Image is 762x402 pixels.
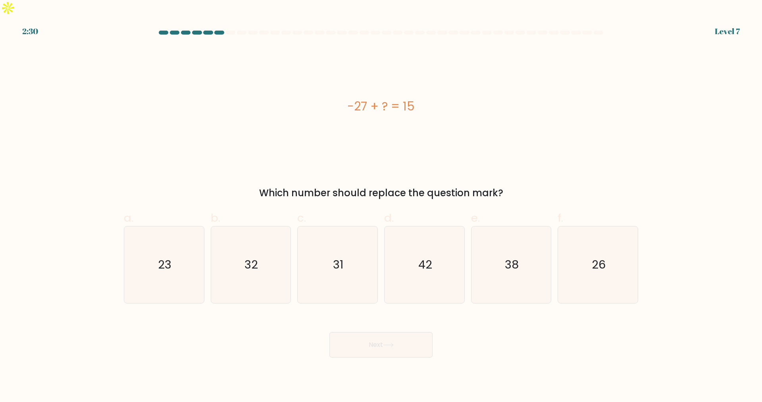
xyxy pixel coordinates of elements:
[124,210,133,226] span: a.
[418,257,432,273] text: 42
[158,257,171,273] text: 23
[471,210,480,226] span: e.
[333,257,344,273] text: 31
[211,210,220,226] span: b.
[129,186,633,200] div: Which number should replace the question mark?
[329,332,433,358] button: Next
[592,257,606,273] text: 26
[558,210,563,226] span: f.
[384,210,394,226] span: d.
[297,210,306,226] span: c.
[715,25,740,37] div: Level 7
[245,257,258,273] text: 32
[505,257,519,273] text: 38
[124,97,638,115] div: -27 + ? = 15
[22,25,38,37] div: 2:30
